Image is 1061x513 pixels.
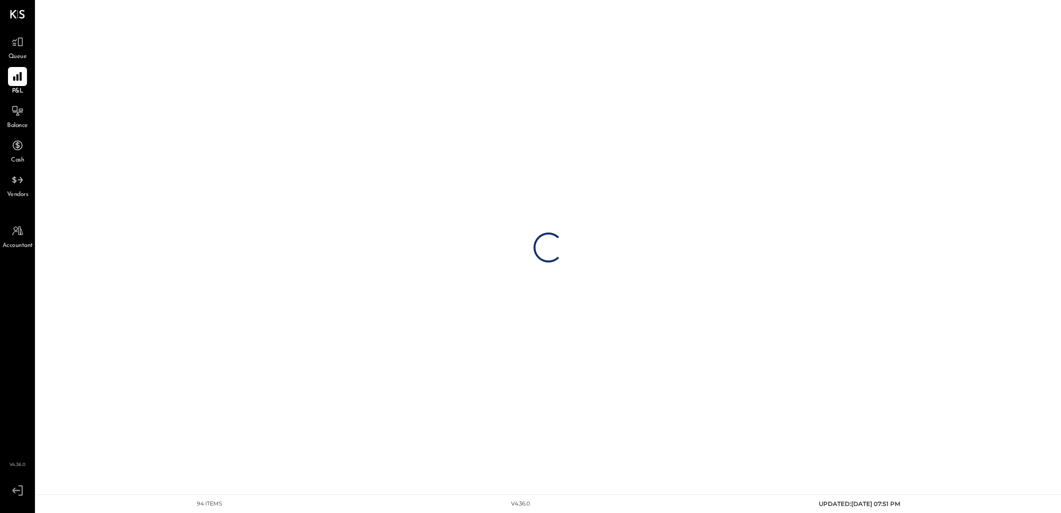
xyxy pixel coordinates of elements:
div: v 4.36.0 [511,500,530,508]
span: P&L [12,87,23,96]
a: Vendors [0,170,34,199]
a: Accountant [0,221,34,250]
div: 94 items [197,500,222,508]
span: Cash [11,156,24,165]
a: P&L [0,67,34,96]
span: Balance [7,121,28,130]
span: Queue [8,52,27,61]
span: Accountant [2,241,33,250]
span: UPDATED: [DATE] 07:51 PM [819,500,900,507]
a: Cash [0,136,34,165]
span: Vendors [7,190,28,199]
a: Balance [0,101,34,130]
a: Queue [0,32,34,61]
